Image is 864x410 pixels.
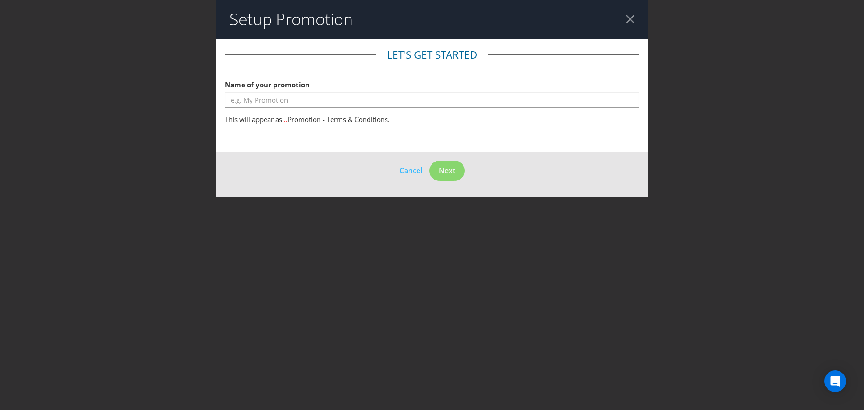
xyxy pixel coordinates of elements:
button: Cancel [399,165,423,176]
div: Open Intercom Messenger [824,370,846,392]
h2: Setup Promotion [229,10,353,28]
span: This will appear as [225,115,282,124]
input: e.g. My Promotion [225,92,639,108]
span: Cancel [400,166,422,176]
legend: Let's get started [376,48,488,62]
span: Next [439,166,455,176]
span: ... [282,115,288,124]
span: Promotion - Terms & Conditions. [288,115,390,124]
button: Next [429,161,465,181]
span: Name of your promotion [225,80,310,89]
